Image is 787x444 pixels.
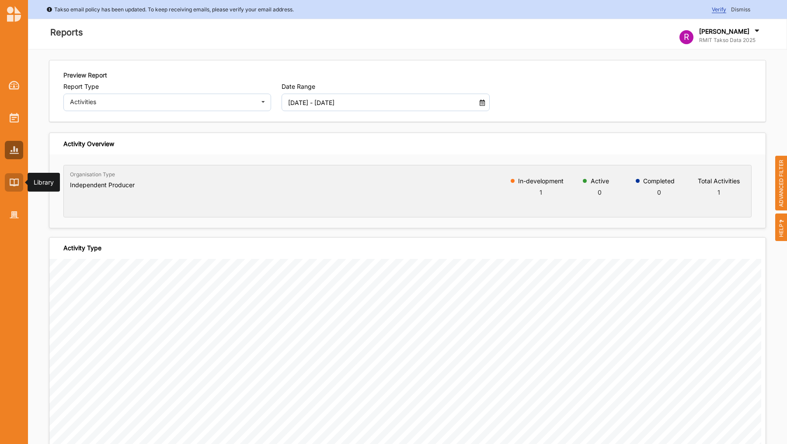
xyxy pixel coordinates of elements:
[70,99,254,105] div: Activities
[5,206,23,224] a: Organisation
[10,211,19,219] img: Organisation
[712,6,726,13] span: Verify
[50,25,83,40] label: Reports
[698,188,740,197] div: 1
[70,171,115,178] label: Organisation Type
[5,141,23,159] a: Reports
[63,244,101,252] div: Activity Type
[731,6,750,13] span: Dismiss
[63,83,271,91] label: Report Type
[10,113,19,122] img: Activities
[699,28,749,35] label: [PERSON_NAME]
[698,178,740,185] label: Total Activities
[46,5,294,14] div: Takso email policy has been updated. To keep receiving emails, please verify your email address.
[63,140,114,148] div: Activity Overview
[282,83,489,91] label: Date Range
[518,188,564,197] div: 1
[63,71,107,80] label: Preview Report
[10,178,19,186] img: Library
[70,181,135,189] h6: Independent Producer
[5,173,23,192] a: Library
[7,6,21,22] img: logo
[5,108,23,127] a: Activities
[679,30,693,44] div: R
[10,146,19,154] img: Reports
[284,94,471,111] input: DD MM YYYY - DD MM YYYY
[9,81,20,90] img: Dashboard
[643,188,675,197] div: 0
[591,188,609,197] div: 0
[643,178,675,185] label: Completed
[5,76,23,94] a: Dashboard
[518,178,564,185] label: In-development
[591,178,609,185] label: Active
[699,37,761,44] label: RMIT Takso Data 2025
[34,178,54,187] div: Library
